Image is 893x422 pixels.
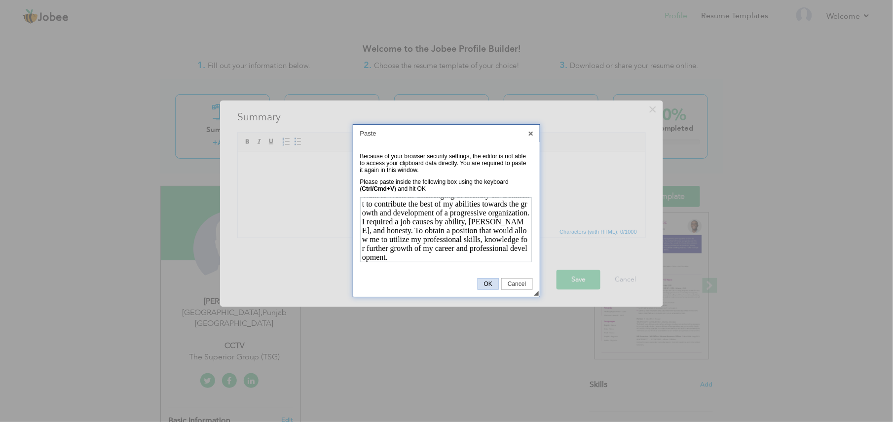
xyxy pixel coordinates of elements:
span: Cancel [502,281,532,287]
div: Resize [534,291,539,296]
iframe: Paste Area [360,197,532,262]
div: Because of your browser security settings, the editor is not able to access your clipboard data d... [360,153,528,174]
a: Cancel [501,278,532,290]
div: General [360,150,533,266]
strong: Ctrl/Cmd+V [362,185,395,192]
div: Paste [353,125,540,142]
div: Please paste inside the following box using the keyboard ( ) and hit OK [360,178,528,192]
span: OK [478,281,498,287]
a: Close [526,129,535,138]
a: OK [478,278,499,290]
